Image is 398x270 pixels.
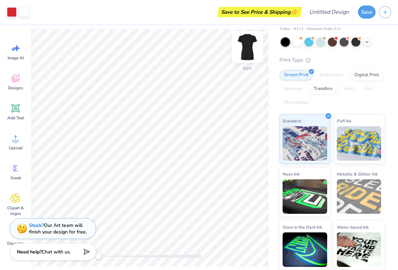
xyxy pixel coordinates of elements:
span: Glow in the Dark Ink [283,223,322,231]
img: Standard [283,126,327,161]
span: Minimum Order: 12 + [307,26,341,32]
div: Screen Print [279,70,313,80]
span: Add Text [7,115,24,121]
span: Standard [283,117,301,124]
input: Untitled Design [304,5,354,19]
div: Applique [279,84,307,94]
span: Puff Ink [337,117,351,124]
img: Back [234,33,261,61]
div: Accessibility label [95,253,102,260]
span: Greek [10,175,21,181]
img: Neon Ink [283,179,327,214]
button: Save [358,6,376,19]
span: Upload [9,145,22,151]
span: Neon Ink [283,170,300,178]
div: Rhinestones [279,98,313,108]
span: Image AI [8,55,24,61]
div: Our Art team will finish your design for free. [29,222,87,235]
strong: Stuck? [29,222,44,229]
strong: Need help? [17,249,42,255]
div: Vinyl [339,84,358,94]
span: Metallic & Glitter Ink [337,170,378,178]
img: Puff Ink [337,126,381,161]
img: Water based Ink [337,232,381,267]
img: Metallic & Glitter Ink [337,179,381,214]
img: Glow in the Dark Ink [283,232,327,267]
span: 👉 [291,8,298,16]
div: Save to See Price & Shipping [219,7,300,17]
div: Back [243,65,252,71]
span: Clipart & logos [4,205,27,216]
div: Transfers [309,84,337,94]
span: Chat with us. [42,249,71,255]
span: Designs [8,85,23,91]
div: Foil [360,84,377,94]
span: Decorate [7,241,24,246]
div: Print Type [279,56,384,64]
div: Embroidery [315,70,348,80]
span: # 213 [294,26,303,32]
span: Water based Ink [337,223,369,231]
span: Tultex [279,26,290,32]
div: Digital Print [350,70,383,80]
